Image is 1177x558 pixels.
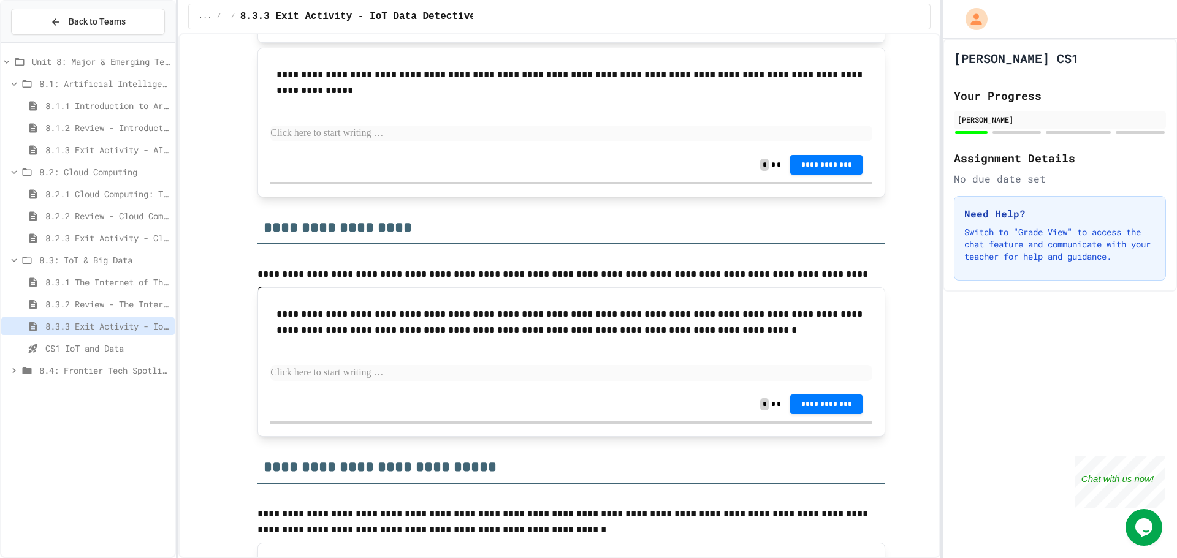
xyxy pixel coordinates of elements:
h1: [PERSON_NAME] CS1 [954,50,1079,67]
span: ... [199,12,212,21]
span: 8.2.1 Cloud Computing: Transforming the Digital World [45,187,170,200]
span: 8.3.1 The Internet of Things and Big Data: Our Connected Digital World [45,276,170,288]
iframe: chat widget [1075,456,1165,508]
span: / [216,12,221,21]
span: CS1 IoT and Data [45,342,170,355]
span: / [231,12,235,21]
span: Unit 8: Major & Emerging Technologies [32,55,170,68]
span: 8.3.3 Exit Activity - IoT Data Detective Challenge [240,9,535,24]
iframe: chat widget [1126,509,1165,546]
span: 8.1.3 Exit Activity - AI Detective [45,143,170,156]
span: 8.2: Cloud Computing [39,165,170,178]
span: 8.3: IoT & Big Data [39,254,170,266]
h3: Need Help? [964,206,1156,221]
span: 8.4: Frontier Tech Spotlight [39,364,170,377]
span: 8.1: Artificial Intelligence Basics [39,77,170,90]
span: 8.1.1 Introduction to Artificial Intelligence [45,99,170,112]
div: [PERSON_NAME] [958,114,1162,125]
p: Switch to "Grade View" to access the chat feature and communicate with your teacher for help and ... [964,226,1156,263]
span: Back to Teams [69,15,126,28]
div: No due date set [954,172,1166,186]
span: 8.3.2 Review - The Internet of Things and Big Data [45,298,170,311]
span: 8.2.2 Review - Cloud Computing [45,209,170,222]
h2: Your Progress [954,87,1166,104]
h2: Assignment Details [954,149,1166,167]
div: My Account [953,5,991,33]
span: 8.2.3 Exit Activity - Cloud Service Detective [45,232,170,244]
span: 8.1.2 Review - Introduction to Artificial Intelligence [45,121,170,134]
span: 8.3.3 Exit Activity - IoT Data Detective Challenge [45,320,170,333]
button: Back to Teams [11,9,165,35]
